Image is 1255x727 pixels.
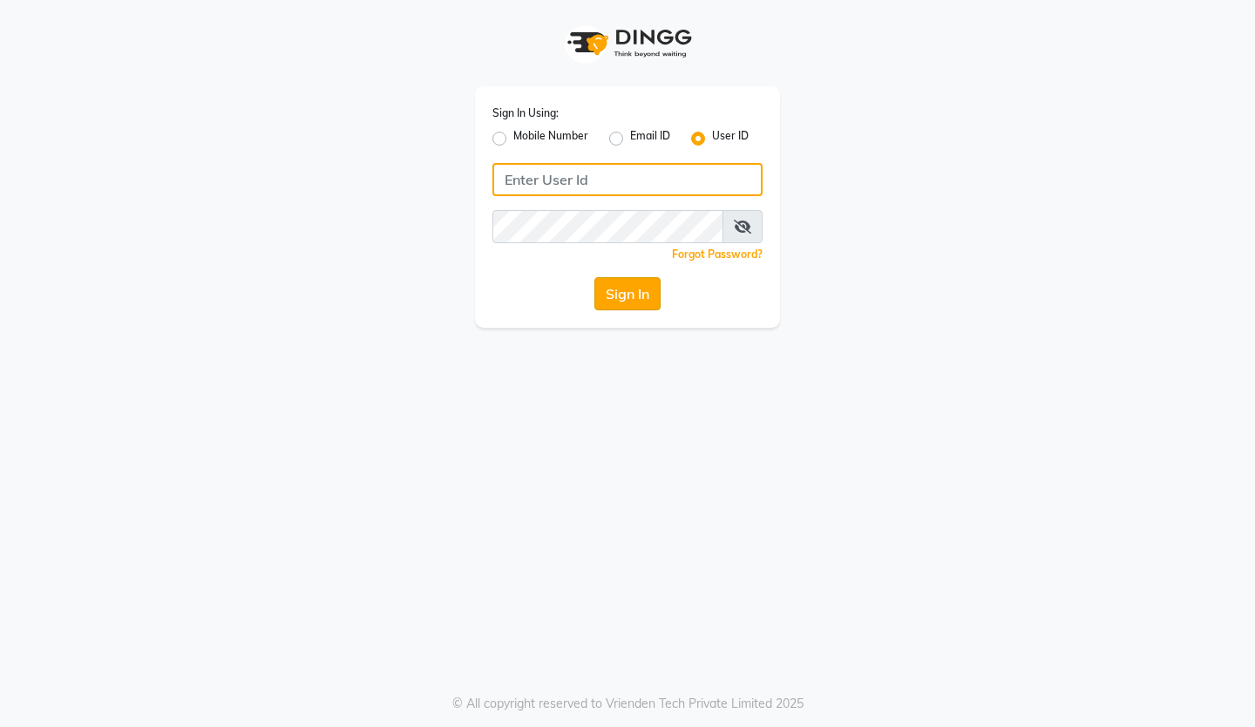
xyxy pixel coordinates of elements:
[492,163,763,196] input: Username
[492,210,723,243] input: Username
[513,128,588,149] label: Mobile Number
[492,105,559,121] label: Sign In Using:
[672,248,763,261] a: Forgot Password?
[630,128,670,149] label: Email ID
[594,277,661,310] button: Sign In
[558,17,697,69] img: logo1.svg
[712,128,749,149] label: User ID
